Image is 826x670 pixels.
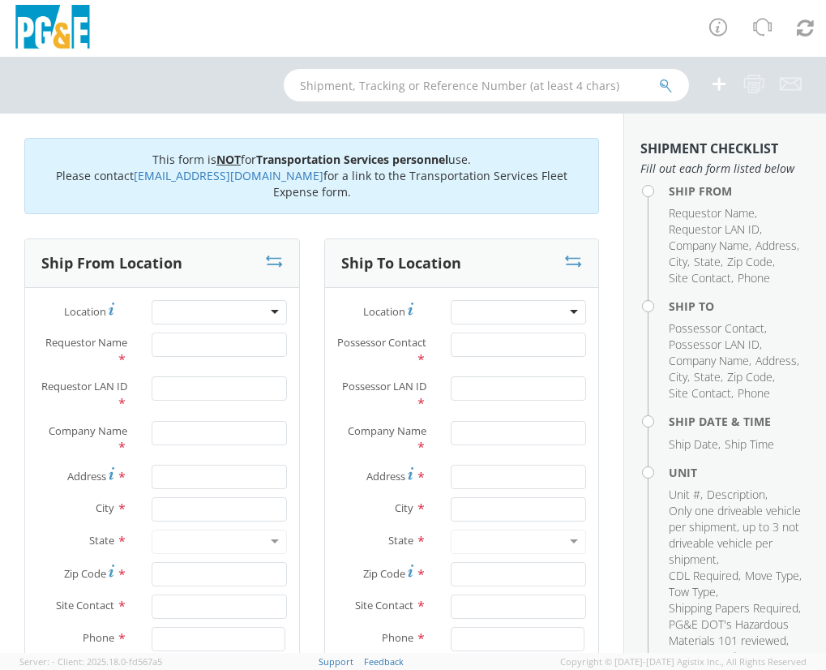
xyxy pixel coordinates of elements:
[64,566,106,581] span: Zip Code
[83,630,114,645] span: Phone
[669,320,764,336] span: Possessor Contact
[669,369,690,385] li: ,
[669,600,798,616] span: Shipping Papers Required
[755,353,797,368] span: Address
[669,436,718,452] span: Ship Date
[96,500,114,515] span: City
[669,568,741,584] li: ,
[727,369,773,384] span: Zip Code
[669,320,767,337] li: ,
[669,584,716,599] span: Tow Type
[58,655,162,668] span: Client: 2025.18.0-fd567a5
[363,566,405,581] span: Zip Code
[727,254,775,270] li: ,
[745,568,799,583] span: Move Type
[342,379,426,393] span: Possessor LAN ID
[49,423,127,438] span: Company Name
[725,436,774,452] span: Ship Time
[382,630,413,645] span: Phone
[337,335,426,350] span: Possessor Contact
[694,254,721,269] span: State
[67,469,106,483] span: Address
[216,152,241,167] u: NOT
[669,238,751,254] li: ,
[19,655,55,668] span: Server: -
[355,598,413,612] span: Site Contact
[669,270,731,286] span: Site Contact
[669,487,700,502] span: Unit #
[669,221,760,237] span: Requestor LAN ID
[669,185,810,197] h4: Ship From
[669,369,687,384] span: City
[669,503,801,567] span: Only one driveable vehicle per shipment, up to 3 not driveable vehicle per shipment
[256,152,448,167] b: Transportation Services personnel
[738,385,770,401] span: Phone
[41,379,127,393] span: Requestor LAN ID
[669,503,806,568] li: ,
[41,256,182,272] h3: Ship From Location
[669,254,687,269] span: City
[738,270,770,286] span: Phone
[669,415,810,427] h4: Ship Date & Time
[348,423,426,438] span: Company Name
[694,254,723,270] li: ,
[707,487,765,502] span: Description
[89,533,114,548] span: State
[669,436,721,453] li: ,
[755,238,797,253] span: Address
[669,568,738,583] span: CDL Required
[707,487,768,503] li: ,
[319,655,353,668] a: Support
[755,353,799,369] li: ,
[694,369,723,385] li: ,
[366,469,405,483] span: Address
[388,533,413,548] span: State
[669,205,757,221] li: ,
[363,304,405,319] span: Location
[669,238,749,253] span: Company Name
[24,138,599,214] div: This form is for use. Please contact for a link to the Transportation Services Fleet Expense form.
[669,600,801,616] li: ,
[669,254,690,270] li: ,
[727,254,773,269] span: Zip Code
[745,568,802,584] li: ,
[395,500,413,515] span: City
[669,616,806,649] li: ,
[755,238,799,254] li: ,
[284,69,689,101] input: Shipment, Tracking or Reference Number (at least 4 chars)
[669,353,749,368] span: Company Name
[669,353,751,369] li: ,
[669,300,810,312] h4: Ship To
[669,337,762,353] li: ,
[727,369,775,385] li: ,
[364,655,404,668] a: Feedback
[669,584,718,600] li: ,
[669,616,789,648] span: PG&E DOT's Hazardous Materials 101 reviewed
[669,221,762,238] li: ,
[341,256,461,272] h3: Ship To Location
[134,168,323,183] a: [EMAIL_ADDRESS][DOMAIN_NAME]
[669,385,731,401] span: Site Contact
[694,369,721,384] span: State
[669,466,810,479] h4: Unit
[12,5,93,53] img: pge-logo-06675f144f4cfa6a6814.png
[45,335,127,350] span: Requestor Name
[64,304,106,319] span: Location
[640,161,810,177] span: Fill out each form listed below
[669,385,734,402] li: ,
[560,655,807,668] span: Copyright © [DATE]-[DATE] Agistix Inc., All Rights Reserved
[640,140,778,157] strong: Shipment Checklist
[669,205,755,221] span: Requestor Name
[56,598,114,612] span: Site Contact
[669,270,734,286] li: ,
[669,337,760,352] span: Possessor LAN ID
[669,487,703,503] li: ,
